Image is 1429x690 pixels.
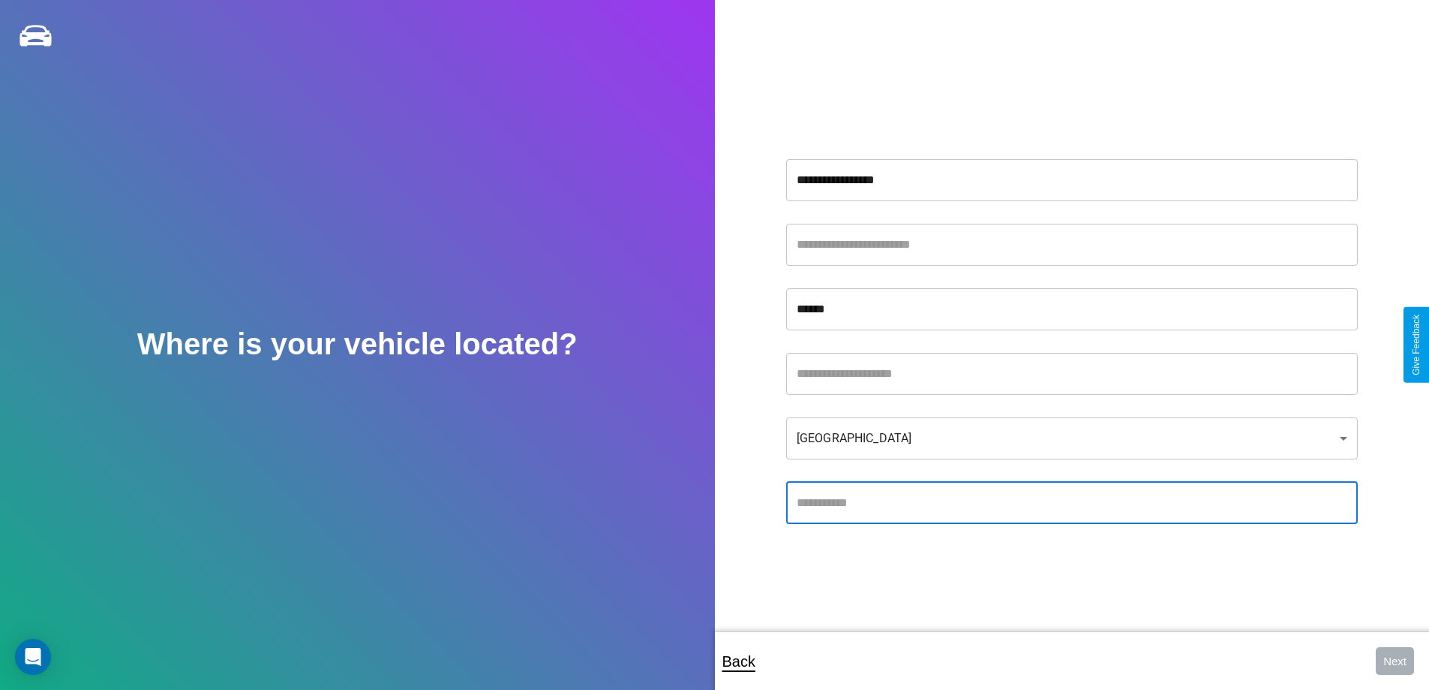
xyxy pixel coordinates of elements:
h2: Where is your vehicle located? [137,327,578,361]
div: [GEOGRAPHIC_DATA] [786,417,1358,459]
p: Back [722,648,755,675]
div: Open Intercom Messenger [15,639,51,675]
div: Give Feedback [1411,315,1421,375]
button: Next [1376,647,1414,675]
